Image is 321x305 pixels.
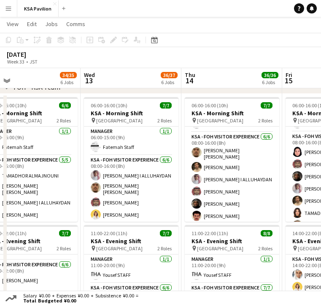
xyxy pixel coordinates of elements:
[30,58,38,65] div: JST
[5,58,26,65] span: Week 33
[96,245,143,252] span: [GEOGRAPHIC_DATA]
[258,117,272,124] span: 2 Roles
[84,109,178,117] h3: KSA - Morning Shift
[59,230,71,236] span: 7/7
[185,237,279,245] h3: KSA - Evening Shift
[185,132,279,224] app-card-role: KSA - FOH Visitor Experience6/608:00-16:00 (8h)[PERSON_NAME] [PERSON_NAME][PERSON_NAME][PERSON_NA...
[258,245,272,252] span: 2 Roles
[160,102,172,109] span: 7/7
[185,255,279,283] app-card-role: Manager1/111:00-20:00 (9h)Yousef STAFF
[197,117,243,124] span: [GEOGRAPHIC_DATA]
[262,72,278,78] span: 36/36
[7,50,57,58] div: [DATE]
[60,72,77,78] span: 34/35
[185,97,279,222] app-job-card: 06:00-16:00 (10h)7/7KSA - Morning Shift [GEOGRAPHIC_DATA]2 RolesManager1/106:00-15:00 (9h)Fatemah...
[192,230,228,236] span: 11:00-22:00 (11h)
[27,20,37,28] span: Edit
[160,230,172,236] span: 7/7
[192,102,228,109] span: 06:00-16:00 (10h)
[57,245,71,252] span: 2 Roles
[96,117,143,124] span: [GEOGRAPHIC_DATA]
[59,102,71,109] span: 6/6
[91,102,127,109] span: 06:00-16:00 (10h)
[63,19,89,29] a: Comms
[261,102,272,109] span: 7/7
[284,76,292,85] span: 15
[183,76,195,85] span: 14
[45,20,58,28] span: Jobs
[84,97,178,222] app-job-card: 06:00-16:00 (10h)7/7KSA - Morning Shift [GEOGRAPHIC_DATA]2 RolesManager1/106:00-15:00 (9h)Fatemah...
[185,71,195,79] span: Thu
[185,109,279,117] h3: KSA - Morning Shift
[23,298,138,303] span: Total Budgeted ¥0.00
[83,76,95,85] span: 13
[17,0,59,17] button: KSA Pavilion
[42,19,61,29] a: Jobs
[261,230,272,236] span: 8/8
[161,72,178,78] span: 36/37
[161,79,177,85] div: 6 Jobs
[84,71,95,79] span: Wed
[18,293,140,303] div: Salary ¥0.00 + Expenses ¥0.00 + Subsistence ¥0.00 =
[60,79,76,85] div: 6 Jobs
[84,237,178,245] h3: KSA - Evening Shift
[84,255,178,283] app-card-role: Manager1/111:00-20:00 (9h)Yousef STAFF
[157,245,172,252] span: 2 Roles
[286,71,292,79] span: Fri
[24,19,40,29] a: Edit
[157,117,172,124] span: 2 Roles
[84,127,178,155] app-card-role: Manager1/106:00-15:00 (9h)Fatemah Staff
[7,20,19,28] span: View
[66,20,85,28] span: Comms
[197,245,243,252] span: [GEOGRAPHIC_DATA]
[3,19,22,29] a: View
[262,79,278,85] div: 6 Jobs
[91,230,127,236] span: 11:00-22:00 (11h)
[84,155,178,247] app-card-role: KSA - FOH Visitor Experience6/608:00-16:00 (8h)[PERSON_NAME] I ALLUHAYDAN[PERSON_NAME] [PERSON_NA...
[57,117,71,124] span: 2 Roles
